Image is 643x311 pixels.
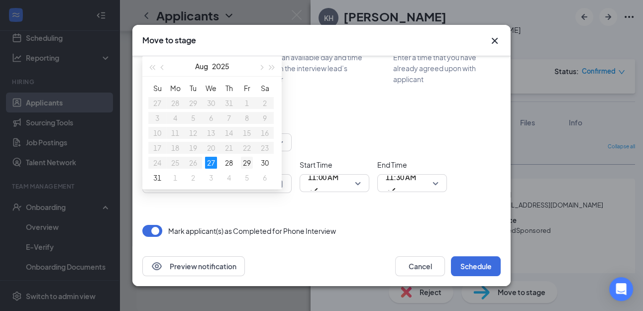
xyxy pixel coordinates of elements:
div: Enter a time that you have already agreed upon with applicant [393,52,493,85]
button: Cancel [395,256,445,276]
p: Mark applicant(s) as Completed for Phone Interview [168,226,336,236]
td: 2025-08-28 [220,155,238,170]
td: 2025-09-06 [256,170,274,185]
span: Start Time [300,159,369,170]
svg: Checkmark [386,185,398,197]
div: Choose an available day and time slot from the interview lead’s calendar [254,52,372,85]
th: We [202,81,220,96]
div: 2 [187,172,199,184]
div: 27 [205,157,217,169]
svg: Checkmark [308,185,320,197]
span: End Time [377,159,447,170]
th: Th [220,81,238,96]
td: 2025-08-31 [148,170,166,185]
span: 11:30 AM [386,170,416,185]
td: 2025-09-01 [166,170,184,185]
span: 11:00 AM [308,170,338,185]
th: Mo [166,81,184,96]
td: 2025-08-30 [256,155,274,170]
th: Su [148,81,166,96]
svg: Eye [151,260,163,272]
th: Fr [238,81,256,96]
button: Aug [195,56,208,76]
td: 2025-09-04 [220,170,238,185]
div: 28 [223,157,235,169]
div: 31 [151,172,163,184]
div: Open Intercom Messenger [609,277,633,301]
button: Close [489,35,501,47]
th: Tu [184,81,202,96]
td: 2025-09-03 [202,170,220,185]
div: 5 [241,172,253,184]
div: 1 [169,172,181,184]
td: 2025-09-02 [184,170,202,185]
td: 2025-08-29 [238,155,256,170]
button: EyePreview notification [142,256,245,276]
svg: Cross [489,35,501,47]
div: 3 [205,172,217,184]
div: 4 [223,172,235,184]
div: 29 [241,157,253,169]
button: 2025 [212,56,229,76]
h3: Move to stage [142,35,196,46]
td: 2025-09-05 [238,170,256,185]
button: Schedule [451,256,501,276]
div: 30 [259,157,271,169]
div: 6 [259,172,271,184]
td: 2025-08-27 [202,155,220,170]
th: Sa [256,81,274,96]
